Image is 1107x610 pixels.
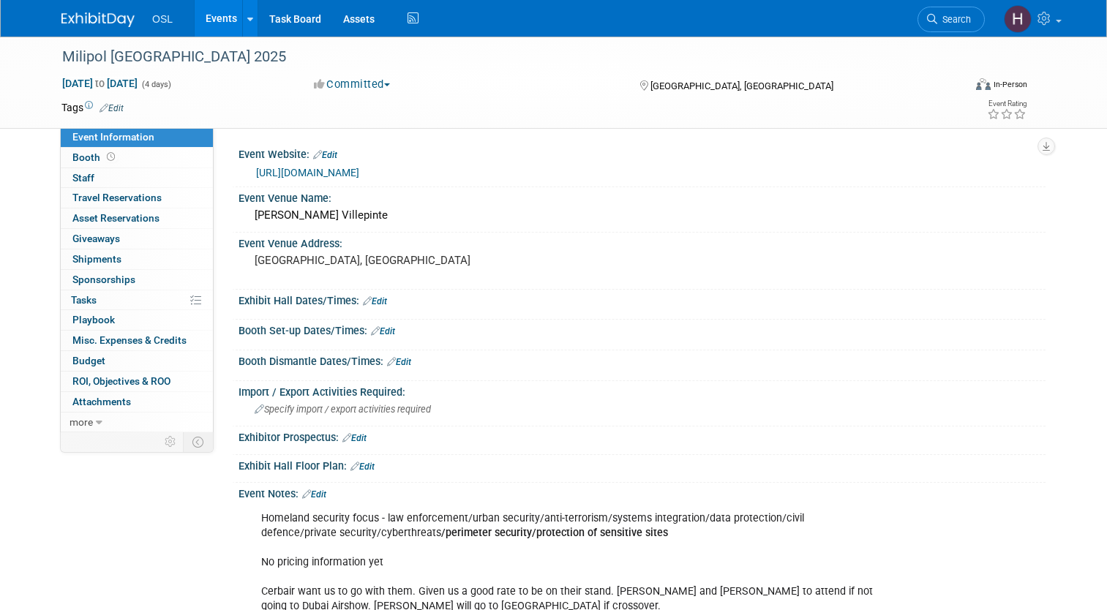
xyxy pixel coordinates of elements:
a: Staff [61,168,213,188]
div: Milipol [GEOGRAPHIC_DATA] 2025 [57,44,945,70]
a: Edit [302,489,326,500]
span: Booth [72,151,118,163]
a: [URL][DOMAIN_NAME] [256,167,359,178]
img: Harry Pratt [1004,5,1032,33]
div: Import / Export Activities Required: [239,381,1046,399]
a: Attachments [61,392,213,412]
a: Search [918,7,985,32]
span: OSL [152,13,173,25]
span: Search [937,14,971,25]
span: Specify import / export activities required [255,404,431,415]
div: [PERSON_NAME] Villepinte [249,204,1035,227]
a: Edit [371,326,395,336]
span: Booth not reserved yet [104,151,118,162]
span: Tasks [71,294,97,306]
a: Tasks [61,290,213,310]
span: Asset Reservations [72,212,160,224]
pre: [GEOGRAPHIC_DATA], [GEOGRAPHIC_DATA] [255,254,559,267]
span: Misc. Expenses & Credits [72,334,187,346]
a: Edit [342,433,367,443]
a: more [61,413,213,432]
div: Booth Dismantle Dates/Times: [239,350,1046,369]
span: Staff [72,172,94,184]
a: Asset Reservations [61,208,213,228]
div: Exhibitor Prospectus: [239,426,1046,445]
a: Event Information [61,127,213,147]
span: Shipments [72,253,121,265]
span: (4 days) [140,80,171,89]
a: Edit [387,357,411,367]
a: Edit [363,296,387,306]
span: Event Information [72,131,154,143]
a: Sponsorships [61,270,213,290]
span: Sponsorships [72,274,135,285]
div: Event Venue Address: [239,233,1046,251]
a: Giveaways [61,229,213,249]
span: more [70,416,93,428]
a: Playbook [61,310,213,330]
a: Edit [100,103,124,113]
div: Booth Set-up Dates/Times: [239,320,1046,339]
span: Attachments [72,396,131,407]
td: Toggle Event Tabs [184,432,214,451]
div: Event Venue Name: [239,187,1046,206]
a: Booth [61,148,213,167]
img: ExhibitDay [61,12,135,27]
td: Personalize Event Tab Strip [158,432,184,451]
a: ROI, Objectives & ROO [61,372,213,391]
span: Playbook [72,314,115,325]
a: Edit [313,150,337,160]
span: ROI, Objectives & ROO [72,375,170,387]
span: Budget [72,355,105,366]
div: In-Person [993,79,1027,90]
span: [DATE] [DATE] [61,77,138,90]
span: Giveaways [72,233,120,244]
span: Travel Reservations [72,192,162,203]
span: [GEOGRAPHIC_DATA], [GEOGRAPHIC_DATA] [650,80,833,91]
a: Budget [61,351,213,371]
a: Travel Reservations [61,188,213,208]
b: /perimeter security/protection of sensitive sites [441,527,668,539]
td: Tags [61,100,124,115]
span: to [93,78,107,89]
div: Event Format [885,76,1027,98]
div: Exhibit Hall Dates/Times: [239,290,1046,309]
div: Event Notes: [239,483,1046,502]
div: Exhibit Hall Floor Plan: [239,455,1046,474]
a: Misc. Expenses & Credits [61,331,213,350]
img: Format-Inperson.png [976,78,991,90]
a: Shipments [61,249,213,269]
button: Committed [309,77,396,92]
a: Edit [350,462,375,472]
div: Event Rating [987,100,1027,108]
div: Event Website: [239,143,1046,162]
